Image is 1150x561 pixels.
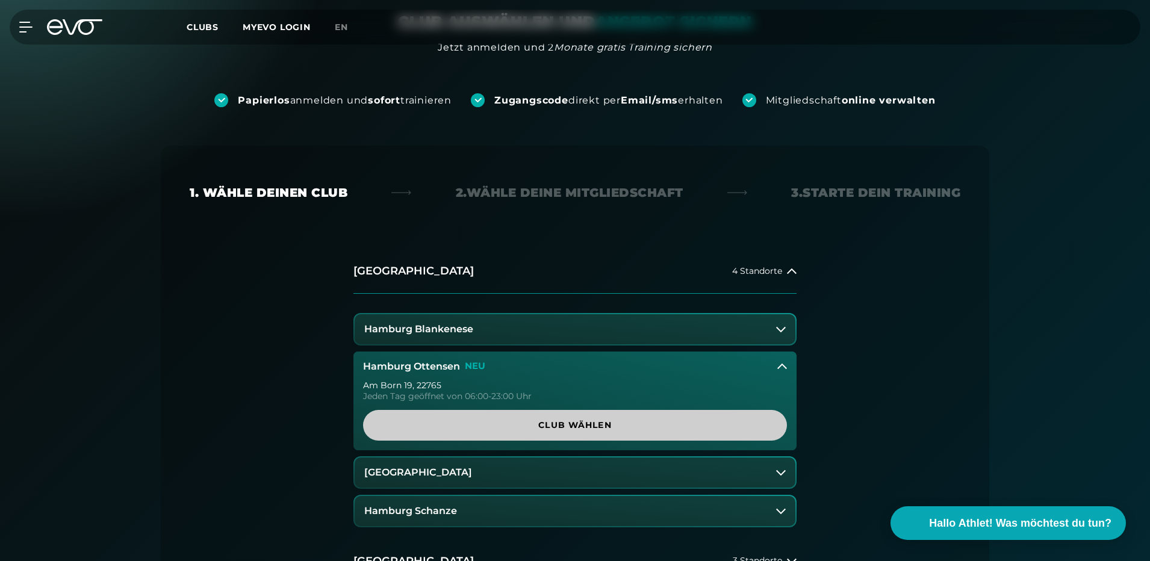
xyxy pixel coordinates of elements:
h3: Hamburg Schanze [364,506,457,516]
button: [GEOGRAPHIC_DATA] [355,457,795,488]
div: anmelden und trainieren [238,94,452,107]
h3: [GEOGRAPHIC_DATA] [364,467,472,478]
button: [GEOGRAPHIC_DATA]4 Standorte [353,249,797,294]
h3: Hamburg Blankenese [364,324,473,335]
strong: Zugangscode [494,95,568,106]
button: Hamburg OttensenNEU [353,352,797,382]
span: 4 Standorte [732,267,782,276]
div: Jeden Tag geöffnet von 06:00-23:00 Uhr [363,392,787,400]
strong: Papierlos [238,95,290,106]
a: Club wählen [363,410,787,441]
div: 3. Starte dein Training [791,184,960,201]
span: Clubs [187,22,219,33]
button: Hallo Athlet! Was möchtest du tun? [890,506,1126,540]
div: direkt per erhalten [494,94,723,107]
a: en [335,20,362,34]
span: en [335,22,348,33]
strong: sofort [368,95,400,106]
h2: [GEOGRAPHIC_DATA] [353,264,474,279]
strong: Email/sms [621,95,678,106]
button: Hamburg Schanze [355,496,795,526]
div: Mitgliedschaft [766,94,936,107]
div: 2. Wähle deine Mitgliedschaft [456,184,683,201]
a: MYEVO LOGIN [243,22,311,33]
div: Am Born 19 , 22765 [363,381,787,389]
a: Clubs [187,21,243,33]
span: Hallo Athlet! Was möchtest du tun? [929,515,1111,532]
button: Hamburg Blankenese [355,314,795,344]
div: 1. Wähle deinen Club [190,184,347,201]
h3: Hamburg Ottensen [363,361,460,372]
strong: online verwalten [842,95,936,106]
span: Club wählen [392,419,758,432]
p: NEU [465,361,485,371]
